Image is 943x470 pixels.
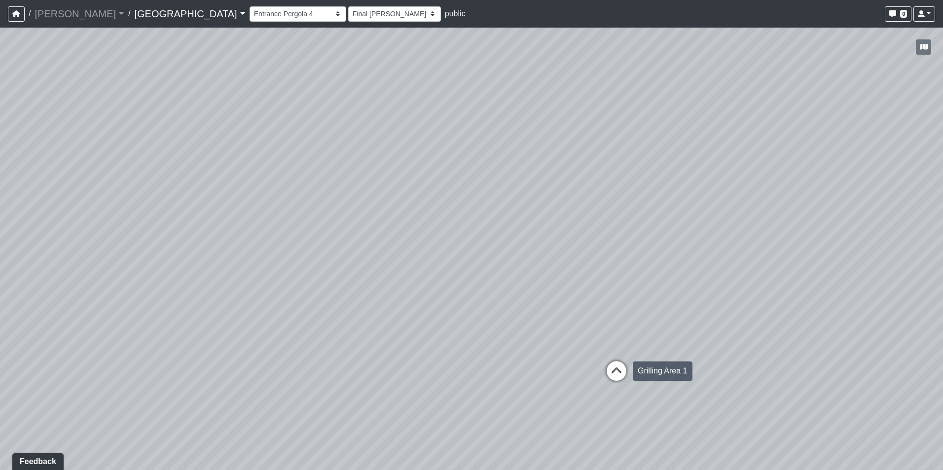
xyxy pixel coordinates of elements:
[633,361,692,381] div: Grilling Area 1
[124,4,134,24] span: /
[900,10,907,18] span: 0
[445,9,466,18] span: public
[7,450,66,470] iframe: Ybug feedback widget
[885,6,911,22] button: 0
[25,4,35,24] span: /
[134,4,245,24] a: [GEOGRAPHIC_DATA]
[35,4,124,24] a: [PERSON_NAME]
